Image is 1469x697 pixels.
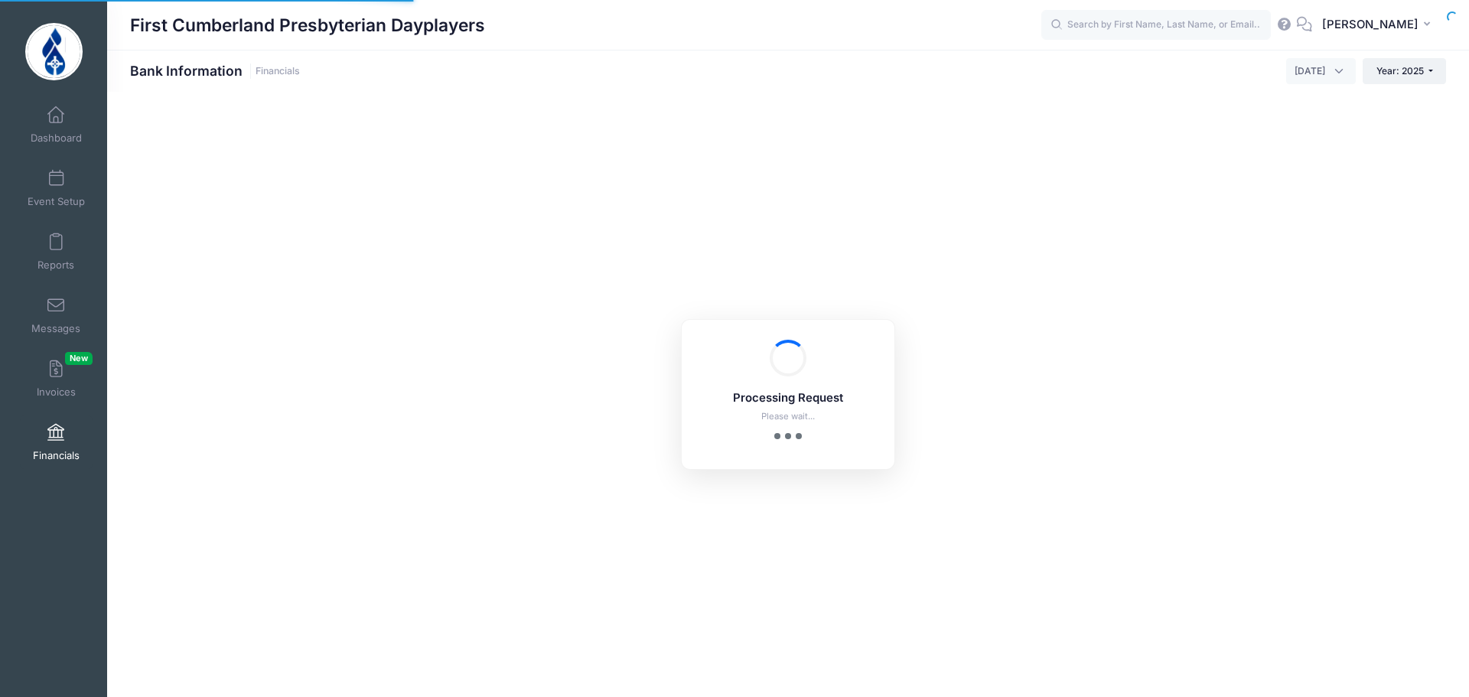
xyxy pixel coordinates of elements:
input: Search by First Name, Last Name, or Email... [1041,10,1271,41]
span: Reports [37,259,74,272]
a: Financials [256,66,300,77]
a: Dashboard [20,98,93,151]
a: Messages [20,288,93,342]
span: Year: 2025 [1376,65,1424,77]
span: Financials [33,449,80,462]
button: [PERSON_NAME] [1312,8,1446,43]
span: Messages [31,322,80,335]
span: September 2025 [1286,58,1356,84]
a: Event Setup [20,161,93,215]
a: Reports [20,225,93,278]
p: Please wait... [702,410,875,423]
span: [PERSON_NAME] [1322,16,1419,33]
span: Invoices [37,386,76,399]
span: Event Setup [28,195,85,208]
h1: First Cumberland Presbyterian Dayplayers [130,8,485,43]
span: Dashboard [31,132,82,145]
span: New [65,352,93,365]
button: Year: 2025 [1363,58,1446,84]
h1: Bank Information [130,63,300,79]
span: September 2025 [1295,64,1325,78]
img: First Cumberland Presbyterian Dayplayers [25,23,83,80]
a: Financials [20,415,93,469]
a: InvoicesNew [20,352,93,405]
h5: Processing Request [702,392,875,405]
